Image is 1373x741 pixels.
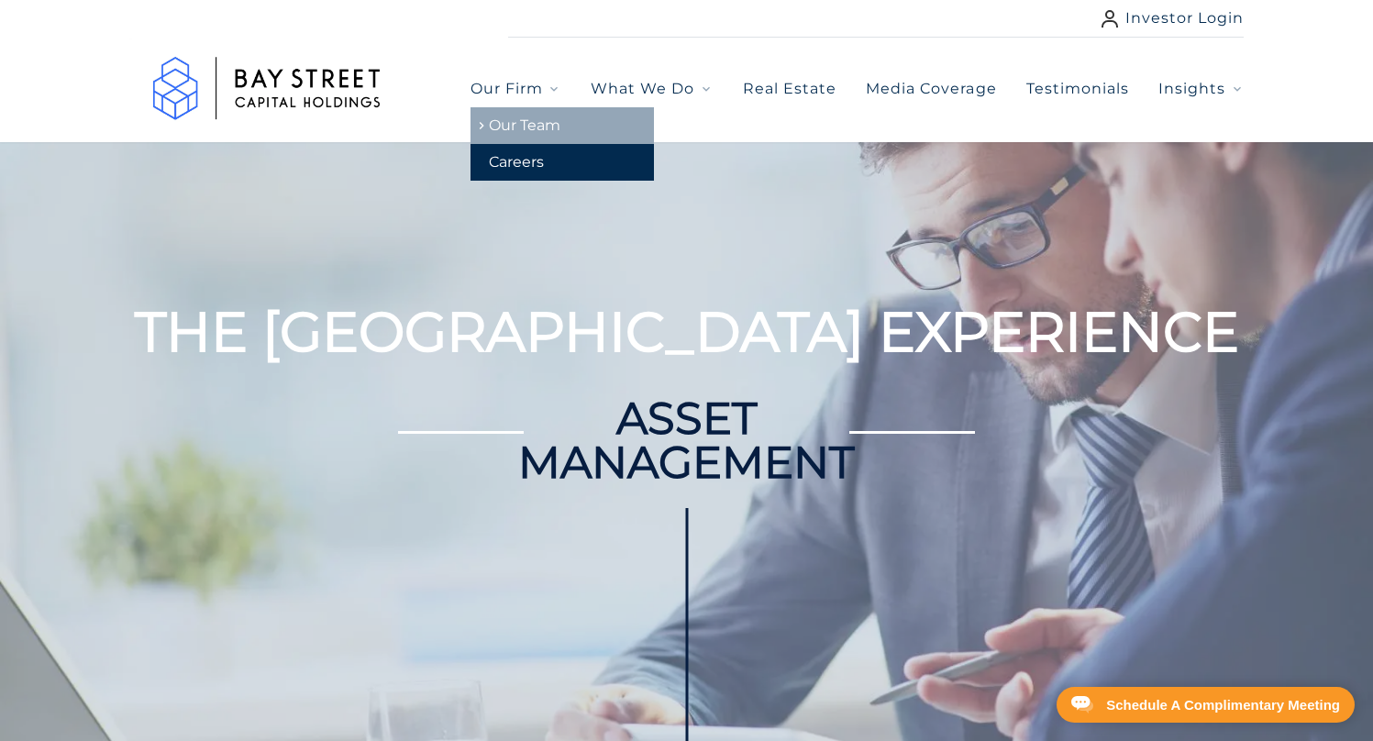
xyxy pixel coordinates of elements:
div: Our Firm [471,107,654,181]
span: What We Do [591,78,694,100]
button: Insights [1158,78,1244,100]
a: Testimonials [1026,78,1129,100]
h1: THE [GEOGRAPHIC_DATA] EXPERIENCE [135,268,1239,359]
span: Our Firm [471,78,543,100]
h2: ASSET MANAGEMENT [482,396,892,492]
button: What We Do [591,78,713,100]
a: Media Coverage [866,78,997,100]
span: Insights [1158,78,1225,100]
a: Careers [471,144,654,181]
img: user icon [1102,10,1118,28]
a: Our Team [471,107,654,144]
a: Investor Login [1102,7,1245,29]
div: Schedule A Complimentary Meeting [1106,698,1340,712]
button: Our Firm [471,78,561,100]
a: Real Estate [743,78,836,100]
a: Go to home page [129,38,404,139]
img: Logo [129,38,404,139]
